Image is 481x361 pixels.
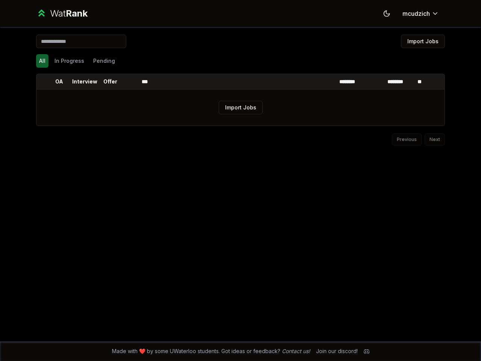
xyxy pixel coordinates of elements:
[66,8,88,19] span: Rank
[72,78,97,85] p: Interview
[402,9,430,18] span: mcudzich
[396,7,445,20] button: mcudzich
[55,78,63,85] p: OA
[401,35,445,48] button: Import Jobs
[316,347,358,355] div: Join our discord!
[90,54,118,68] button: Pending
[36,54,48,68] button: All
[219,101,263,114] button: Import Jobs
[282,348,310,354] a: Contact us!
[112,347,310,355] span: Made with ❤️ by some UWaterloo students. Got ideas or feedback?
[36,8,88,20] a: WatRank
[103,78,117,85] p: Offer
[51,54,87,68] button: In Progress
[50,8,88,20] div: Wat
